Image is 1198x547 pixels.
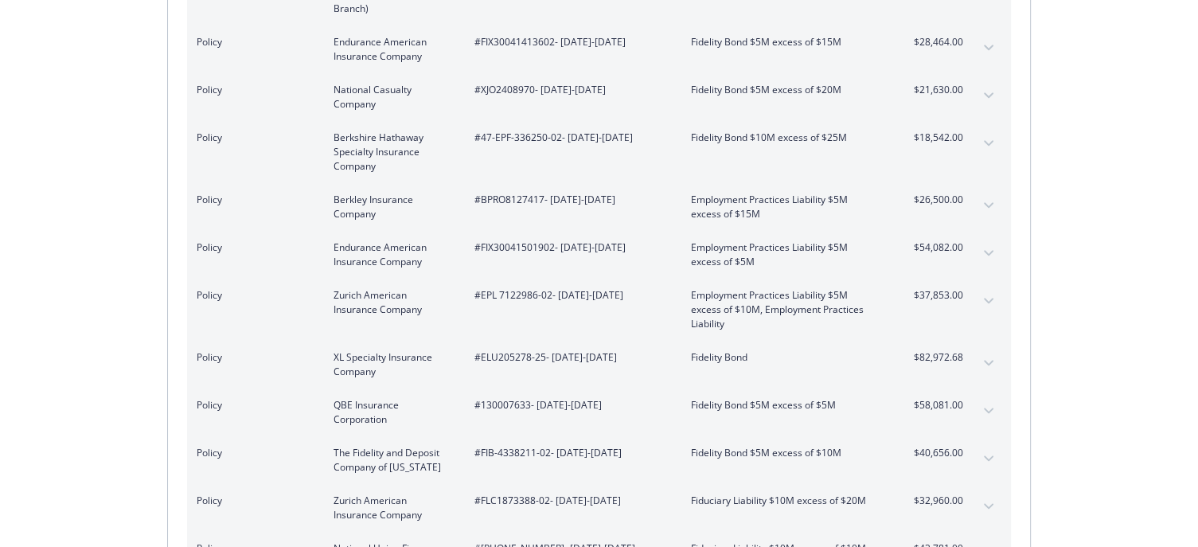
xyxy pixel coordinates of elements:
[334,35,449,64] span: Endurance American Insurance Company
[903,83,963,97] span: $21,630.00
[474,83,665,97] span: #XJO2408970 - [DATE]-[DATE]
[197,494,308,508] span: Policy
[187,25,1011,73] div: PolicyEndurance American Insurance Company#FIX30041413602- [DATE]-[DATE]Fidelity Bond $5M excess ...
[197,398,308,412] span: Policy
[474,240,665,255] span: #FIX30041501902 - [DATE]-[DATE]
[334,288,449,317] span: Zurich American Insurance Company
[334,446,449,475] span: The Fidelity and Deposit Company of [US_STATE]
[976,83,1001,108] button: expand content
[334,193,449,221] span: Berkley Insurance Company
[691,398,878,412] span: Fidelity Bond $5M excess of $5M
[474,350,665,365] span: #ELU205278-25 - [DATE]-[DATE]
[187,436,1011,484] div: PolicyThe Fidelity and Deposit Company of [US_STATE]#FIB-4338211-02- [DATE]-[DATE]Fidelity Bond $...
[474,398,665,412] span: #130007633 - [DATE]-[DATE]
[903,240,963,255] span: $54,082.00
[474,193,665,207] span: #BPRO8127417 - [DATE]-[DATE]
[334,350,449,379] span: XL Specialty Insurance Company
[691,35,878,49] span: Fidelity Bond $5M excess of $15M
[187,231,1011,279] div: PolicyEndurance American Insurance Company#FIX30041501902- [DATE]-[DATE]Employment Practices Liab...
[691,446,878,460] span: Fidelity Bond $5M excess of $10M
[903,288,963,303] span: $37,853.00
[187,484,1011,532] div: PolicyZurich American Insurance Company#FLC1873388-02- [DATE]-[DATE]Fiduciary Liability $10M exce...
[691,131,878,145] span: Fidelity Bond $10M excess of $25M
[691,83,878,97] span: Fidelity Bond $5M excess of $20M
[334,131,449,174] span: Berkshire Hathaway Specialty Insurance Company
[474,35,665,49] span: #FIX30041413602 - [DATE]-[DATE]
[187,121,1011,183] div: PolicyBerkshire Hathaway Specialty Insurance Company#47-EPF-336250-02- [DATE]-[DATE]Fidelity Bond...
[903,446,963,460] span: $40,656.00
[976,35,1001,61] button: expand content
[334,83,449,111] span: National Casualty Company
[691,288,878,331] span: Employment Practices Liability $5M excess of $10M, Employment Practices Liability
[474,494,665,508] span: #FLC1873388-02 - [DATE]-[DATE]
[334,240,449,269] span: Endurance American Insurance Company
[197,193,308,207] span: Policy
[197,350,308,365] span: Policy
[334,494,449,522] span: Zurich American Insurance Company
[976,193,1001,218] button: expand content
[187,279,1011,341] div: PolicyZurich American Insurance Company#EPL 7122986-02- [DATE]-[DATE]Employment Practices Liabili...
[474,446,665,460] span: #FIB-4338211-02 - [DATE]-[DATE]
[474,288,665,303] span: #EPL 7122986-02 - [DATE]-[DATE]
[903,494,963,508] span: $32,960.00
[903,131,963,145] span: $18,542.00
[187,341,1011,389] div: PolicyXL Specialty Insurance Company#ELU205278-25- [DATE]-[DATE]Fidelity Bond$82,972.68expand con...
[691,240,878,269] span: Employment Practices Liability $5M excess of $5M
[187,73,1011,121] div: PolicyNational Casualty Company#XJO2408970- [DATE]-[DATE]Fidelity Bond $5M excess of $20M$21,630....
[197,131,308,145] span: Policy
[197,240,308,255] span: Policy
[197,35,308,49] span: Policy
[691,494,878,508] span: Fiduciary Liability $10M excess of $20M
[187,183,1011,231] div: PolicyBerkley Insurance Company#BPRO8127417- [DATE]-[DATE]Employment Practices Liability $5M exce...
[691,193,878,221] span: Employment Practices Liability $5M excess of $15M
[976,446,1001,471] button: expand content
[197,288,308,303] span: Policy
[976,350,1001,376] button: expand content
[903,350,963,365] span: $82,972.68
[976,398,1001,424] button: expand content
[474,131,665,145] span: #47-EPF-336250-02 - [DATE]-[DATE]
[976,131,1001,156] button: expand content
[903,398,963,412] span: $58,081.00
[334,398,449,427] span: QBE Insurance Corporation
[976,494,1001,519] button: expand content
[903,35,963,49] span: $28,464.00
[691,350,878,365] span: Fidelity Bond
[976,240,1001,266] button: expand content
[197,446,308,460] span: Policy
[187,389,1011,436] div: PolicyQBE Insurance Corporation#130007633- [DATE]-[DATE]Fidelity Bond $5M excess of $5M$58,081.00...
[197,83,308,97] span: Policy
[903,193,963,207] span: $26,500.00
[976,288,1001,314] button: expand content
